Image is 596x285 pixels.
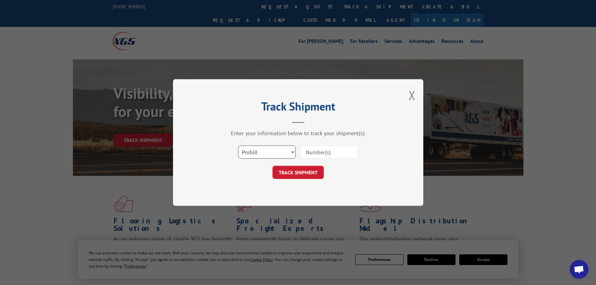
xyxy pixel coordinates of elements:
[409,87,415,104] button: Close modal
[204,130,392,137] div: Enter your information below to track your shipment(s).
[204,102,392,114] h2: Track Shipment
[570,260,588,279] div: Open chat
[300,145,358,159] input: Number(s)
[273,166,324,179] button: TRACK SHIPMENT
